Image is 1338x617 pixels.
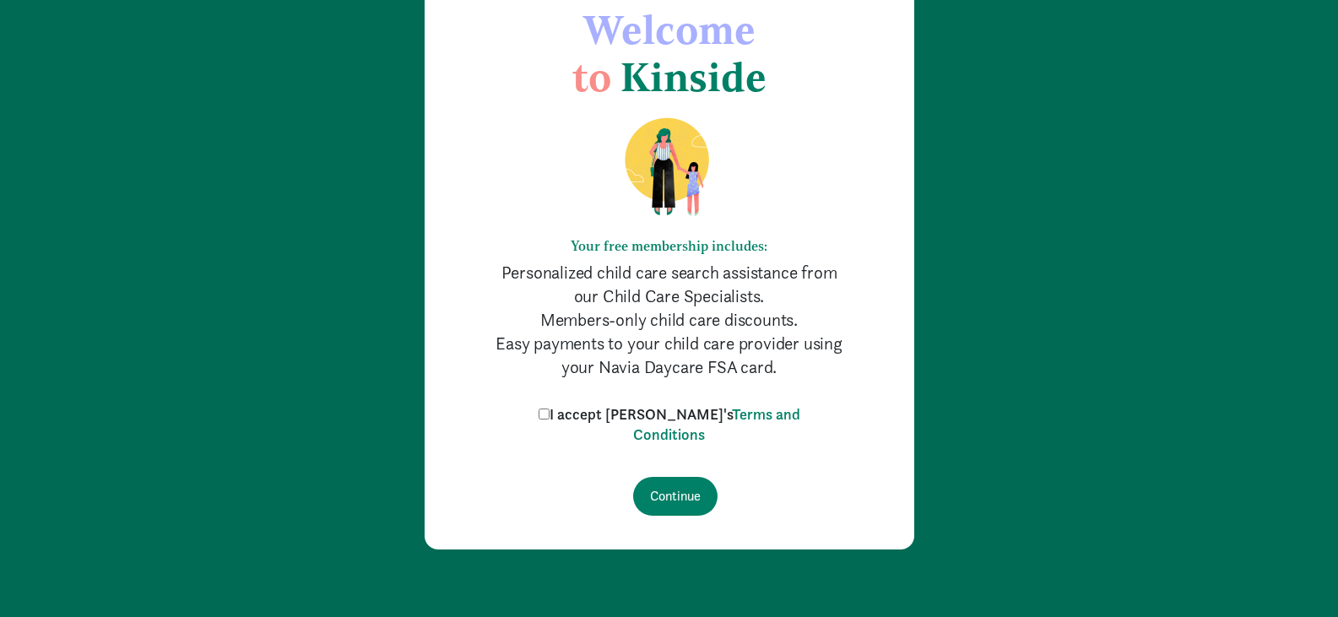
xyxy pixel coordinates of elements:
p: Personalized child care search assistance from our Child Care Specialists. [492,261,847,308]
span: to [572,52,611,101]
img: illustration-mom-daughter.png [604,116,734,218]
p: Easy payments to your child care provider using your Navia Daycare FSA card. [492,332,847,379]
h6: Your free membership includes: [492,238,847,254]
a: Terms and Conditions [633,404,800,444]
input: I accept [PERSON_NAME]'sTerms and Conditions [539,409,550,419]
input: Continue [633,477,718,516]
span: Kinside [620,52,767,101]
p: Members-only child care discounts. [492,308,847,332]
span: Welcome [583,5,756,54]
label: I accept [PERSON_NAME]'s [534,404,804,445]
